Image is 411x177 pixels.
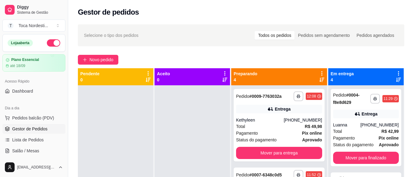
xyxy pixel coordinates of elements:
div: Luanna [333,122,360,128]
article: Plano Essencial [11,58,39,62]
strong: Pix online [302,131,322,136]
span: Pagamento [333,135,355,141]
strong: R$ 49,98 [305,124,322,129]
span: plus [83,58,87,62]
span: [EMAIL_ADDRESS][DOMAIN_NAME] [17,165,56,170]
span: Selecione o tipo dos pedidos [84,32,138,39]
button: Alterar Status [47,39,60,47]
a: Plano Essencialaté 18/09 [2,54,65,72]
div: Entrega [275,106,291,112]
span: Pedidos balcão (PDV) [12,115,54,121]
span: Dashboard [12,88,33,94]
div: Kethyleen [236,117,284,123]
span: Status do pagamento [236,136,277,143]
p: Pendente [80,71,99,77]
span: Total [333,128,342,135]
p: 0 [157,77,170,83]
button: Mover para entrega [236,147,322,159]
span: Total [236,123,245,130]
strong: R$ 42,99 [381,129,399,134]
button: Select a team [2,19,65,32]
h2: Gestor de pedidos [78,7,139,17]
div: Toca Nordesti ... [19,23,48,29]
div: Todos os pedidos [255,31,294,40]
a: Gestor de Pedidos [2,124,65,134]
div: Loja aberta [8,40,33,46]
a: Lista de Pedidos [2,135,65,145]
div: [PHONE_NUMBER] [360,122,399,128]
span: Sistema de Gestão [17,10,63,15]
button: Mover para finalizado [333,152,399,164]
div: Pedidos sem agendamento [294,31,353,40]
div: Entrega [362,111,378,117]
p: 4 [331,77,354,83]
strong: Pix online [379,136,399,140]
div: [PHONE_NUMBER] [284,117,322,123]
div: 12:08 [307,94,316,99]
a: Dashboard [2,86,65,96]
span: Salão / Mesas [12,148,39,154]
span: Status do pagamento [333,141,374,148]
p: Preparando [234,71,257,77]
div: Dia a dia [2,103,65,113]
span: Diggy [17,5,63,10]
p: 0 [80,77,99,83]
span: Lista de Pedidos [12,137,44,143]
span: T [8,23,14,29]
p: Em entrega [331,71,354,77]
strong: # 0009-7763032a [249,94,282,99]
p: 4 [234,77,257,83]
strong: aprovado [379,142,399,147]
button: [EMAIL_ADDRESS][DOMAIN_NAME] [2,160,65,175]
span: Pagamento [236,130,258,136]
strong: # 0004-f8e8d629 [333,93,360,105]
span: Pedido [236,94,249,99]
span: Pedido [333,93,347,97]
button: Novo pedido [78,55,118,65]
a: Salão / Mesas [2,146,65,156]
button: Pedidos balcão (PDV) [2,113,65,123]
div: Pedidos agendados [353,31,398,40]
span: Gestor de Pedidos [12,126,47,132]
span: Novo pedido [89,56,113,63]
a: Diggy Botnovo [2,157,65,167]
article: até 18/09 [10,63,25,68]
p: Aceito [157,71,170,77]
strong: aprovado [302,137,322,142]
div: Acesso Rápido [2,76,65,86]
div: 11:29 [384,96,393,101]
a: DiggySistema de Gestão [2,2,65,17]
